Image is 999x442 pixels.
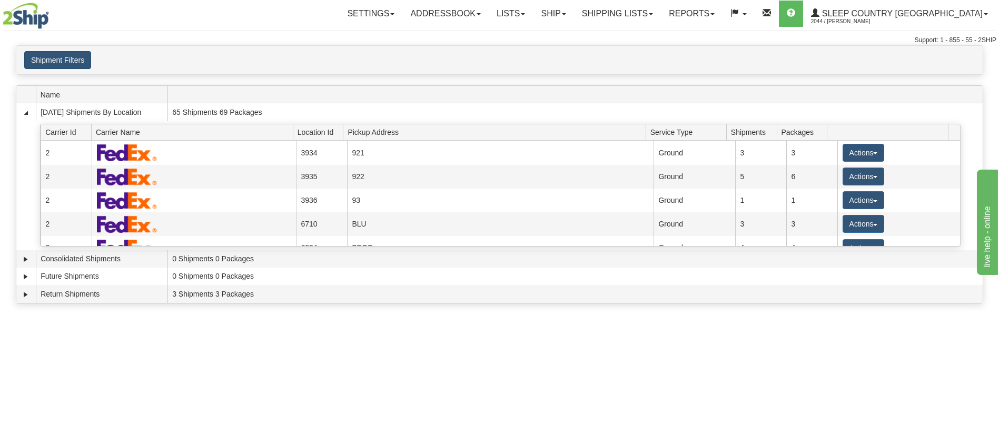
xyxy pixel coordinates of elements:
[21,107,31,118] a: Collapse
[296,212,347,236] td: 6710
[654,212,735,236] td: Ground
[36,285,167,303] td: Return Shipments
[347,141,654,164] td: 921
[735,236,786,260] td: 4
[654,141,735,164] td: Ground
[41,236,92,260] td: 2
[654,236,735,260] td: Ground
[819,9,983,18] span: Sleep Country [GEOGRAPHIC_DATA]
[735,141,786,164] td: 3
[574,1,661,27] a: Shipping lists
[296,189,347,212] td: 3936
[786,212,837,236] td: 3
[843,239,885,257] button: Actions
[167,285,983,303] td: 3 Shipments 3 Packages
[296,165,347,189] td: 3935
[402,1,489,27] a: Addressbook
[296,141,347,164] td: 3934
[97,144,157,161] img: FedEx Express®
[41,189,92,212] td: 2
[975,167,998,274] iframe: chat widget
[811,16,890,27] span: 2044 / [PERSON_NAME]
[296,236,347,260] td: 6824
[348,124,646,140] span: Pickup Address
[654,165,735,189] td: Ground
[843,215,885,233] button: Actions
[735,165,786,189] td: 5
[533,1,573,27] a: Ship
[650,124,727,140] span: Service Type
[97,239,157,257] img: FedEx Express®
[97,168,157,185] img: FedEx Express®
[786,236,837,260] td: 4
[24,51,91,69] button: Shipment Filters
[3,3,49,29] img: logo2044.jpg
[41,86,167,103] span: Name
[347,212,654,236] td: BLU
[843,191,885,209] button: Actions
[41,212,92,236] td: 2
[735,189,786,212] td: 1
[786,141,837,164] td: 3
[97,215,157,233] img: FedEx Express®
[654,189,735,212] td: Ground
[21,289,31,300] a: Expand
[347,165,654,189] td: 922
[786,165,837,189] td: 6
[339,1,402,27] a: Settings
[36,103,167,121] td: [DATE] Shipments By Location
[298,124,343,140] span: Location Id
[347,236,654,260] td: BECO
[41,141,92,164] td: 2
[45,124,91,140] span: Carrier Id
[167,268,983,286] td: 0 Shipments 0 Packages
[661,1,723,27] a: Reports
[21,254,31,264] a: Expand
[97,192,157,209] img: FedEx Express®
[489,1,533,27] a: Lists
[21,271,31,282] a: Expand
[347,189,654,212] td: 93
[786,189,837,212] td: 1
[8,6,97,19] div: live help - online
[41,165,92,189] td: 2
[36,268,167,286] td: Future Shipments
[36,250,167,268] td: Consolidated Shipments
[3,36,996,45] div: Support: 1 - 855 - 55 - 2SHIP
[803,1,996,27] a: Sleep Country [GEOGRAPHIC_DATA] 2044 / [PERSON_NAME]
[782,124,827,140] span: Packages
[167,250,983,268] td: 0 Shipments 0 Packages
[96,124,293,140] span: Carrier Name
[843,168,885,185] button: Actions
[731,124,777,140] span: Shipments
[735,212,786,236] td: 3
[843,144,885,162] button: Actions
[167,103,983,121] td: 65 Shipments 69 Packages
